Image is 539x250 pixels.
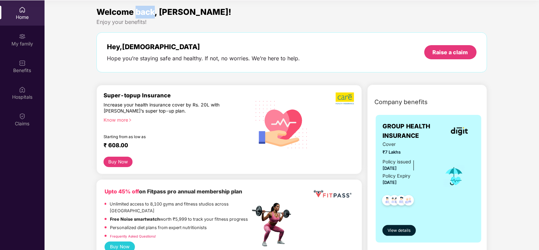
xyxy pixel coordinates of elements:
[433,49,468,56] div: Raise a claim
[451,127,468,135] img: insurerLogo
[379,193,396,210] img: svg+xml;base64,PHN2ZyB4bWxucz0iaHR0cDovL3d3dy53My5vcmcvMjAwMC9zdmciIHdpZHRoPSI0OC45NDMiIGhlaWdodD...
[110,216,248,223] p: worth ₹5,999 to track your fitness progress
[19,60,26,66] img: svg+xml;base64,PHN2ZyBpZD0iQmVuZWZpdHMiIHhtbG5zPSJodHRwOi8vd3d3LnczLm9yZy8yMDAwL3N2ZyIgd2lkdGg9Ij...
[96,7,231,17] span: Welcome back, [PERSON_NAME]!
[382,149,434,156] span: ₹7 Lakhs
[105,188,139,195] b: Upto 45% off
[382,166,397,171] span: [DATE]
[104,117,246,122] div: Know more
[250,92,313,156] img: svg+xml;base64,PHN2ZyB4bWxucz0iaHR0cDovL3d3dy53My5vcmcvMjAwMC9zdmciIHhtbG5zOnhsaW5rPSJodHRwOi8vd3...
[104,157,132,167] button: Buy Now
[104,92,250,99] div: Super-topup Insurance
[393,193,410,210] img: svg+xml;base64,PHN2ZyB4bWxucz0iaHR0cDovL3d3dy53My5vcmcvMjAwMC9zdmciIHdpZHRoPSI0OC45NDMiIGhlaWdodD...
[388,227,411,234] span: View details
[443,165,465,187] img: icon
[374,97,428,107] span: Company benefits
[19,86,26,93] img: svg+xml;base64,PHN2ZyBpZD0iSG9zcGl0YWxzIiB4bWxucz0iaHR0cDovL3d3dy53My5vcmcvMjAwMC9zdmciIHdpZHRoPS...
[382,173,410,180] div: Policy Expiry
[400,193,417,210] img: svg+xml;base64,PHN2ZyB4bWxucz0iaHR0cDovL3d3dy53My5vcmcvMjAwMC9zdmciIHdpZHRoPSI0OC45NDMiIGhlaWdodD...
[382,141,434,148] span: Cover
[104,134,221,139] div: Starting from as low as
[96,19,487,26] div: Enjoy your benefits!
[107,43,300,51] div: Hey, [DEMOGRAPHIC_DATA]
[104,142,243,150] div: ₹ 608.00
[336,92,355,105] img: b5dec4f62d2307b9de63beb79f102df3.png
[110,201,250,214] p: Unlimited access to 8,100 gyms and fitness studios across [GEOGRAPHIC_DATA]
[19,33,26,40] img: svg+xml;base64,PHN2ZyB3aWR0aD0iMjAiIGhlaWdodD0iMjAiIHZpZXdCb3g9IjAgMCAyMCAyMCIgZmlsbD0ibm9uZSIgeG...
[110,234,156,238] a: Frequently Asked Questions!
[382,122,444,141] span: GROUP HEALTH INSURANCE
[382,180,397,185] span: [DATE]
[382,158,411,166] div: Policy issued
[312,188,353,200] img: fppp.png
[104,102,221,114] div: Increase your health insurance cover by Rs. 20L with [PERSON_NAME]’s super top-up plan.
[250,201,297,248] img: fpp.png
[386,193,403,210] img: svg+xml;base64,PHN2ZyB4bWxucz0iaHR0cDovL3d3dy53My5vcmcvMjAwMC9zdmciIHdpZHRoPSI0OC45MTUiIGhlaWdodD...
[128,118,132,122] span: right
[107,55,300,62] div: Hope you’re staying safe and healthy. If not, no worries. We’re here to help.
[110,224,207,231] p: Personalized diet plans from expert nutritionists
[105,188,242,195] b: on Fitpass pro annual membership plan
[19,113,26,120] img: svg+xml;base64,PHN2ZyBpZD0iQ2xhaW0iIHhtbG5zPSJodHRwOi8vd3d3LnczLm9yZy8yMDAwL3N2ZyIgd2lkdGg9IjIwIi...
[19,6,26,13] img: svg+xml;base64,PHN2ZyBpZD0iSG9tZSIgeG1sbnM9Imh0dHA6Ly93d3cudzMub3JnLzIwMDAvc3ZnIiB3aWR0aD0iMjAiIG...
[382,225,416,236] button: View details
[110,217,160,222] strong: Free Noise smartwatch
